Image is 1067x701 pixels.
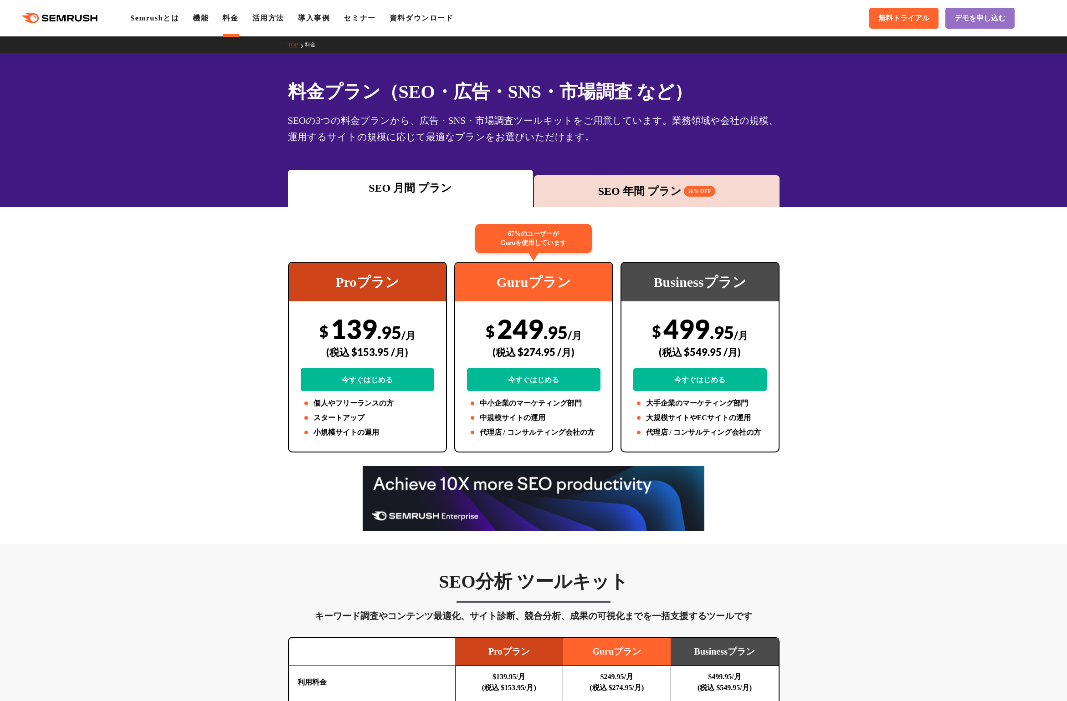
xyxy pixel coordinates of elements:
span: /月 [568,329,582,341]
h1: 料金プラン（SEO・広告・SNS・市場調査 など） [288,78,780,105]
a: 今すぐはじめる [633,368,767,391]
a: 活用方法 [252,14,284,22]
div: Guruプラン [455,263,612,301]
b: $139.95/月 (税込 $153.95/月) [482,673,536,691]
div: 499 [633,313,767,391]
li: 個人やフリーランスの方 [301,398,434,409]
td: Proプラン [455,638,563,666]
a: 無料トライアル [869,8,939,29]
span: /月 [734,329,748,341]
b: 利用料金 [298,678,327,686]
div: 249 [467,313,600,391]
li: 中規模サイトの運用 [467,412,600,423]
li: 小規模サイトの運用 [301,427,434,438]
span: .95 [377,322,401,343]
a: Semrushとは [130,14,179,22]
div: (税込 $274.95 /月) [467,336,600,368]
li: 代理店 / コンサルティング会社の方 [467,427,600,438]
div: SEOの3つの料金プランから、広告・SNS・市場調査ツールキットをご用意しています。業務領域や会社の規模、運用するサイトの規模に応じて最適なプランをお選びいただけます。 [288,112,780,145]
div: SEO 月間 プラン [292,180,529,196]
b: $249.95/月 (税込 $274.95/月) [590,673,644,691]
a: 料金 [305,41,323,48]
li: スタートアップ [301,412,434,423]
div: 139 [301,313,434,391]
span: $ [486,322,495,340]
div: SEO 年間 プラン [539,183,775,199]
div: Proプラン [289,263,446,301]
span: $ [319,322,328,340]
a: TOP [288,41,305,48]
li: 大手企業のマーケティング部門 [633,398,767,409]
span: .95 [710,322,734,343]
h3: SEO分析 ツールキット [288,570,780,593]
li: 代理店 / コンサルティング会社の方 [633,427,767,438]
td: Guruプラン [563,638,671,666]
a: 導入事例 [298,14,330,22]
li: 中小企業のマーケティング部門 [467,398,600,409]
div: (税込 $549.95 /月) [633,336,767,368]
td: Businessプラン [671,638,779,666]
a: 料金 [222,14,238,22]
span: /月 [401,329,416,341]
span: $ [652,322,661,340]
span: デモを申し込む [954,14,1005,23]
span: 16% OFF [684,186,715,197]
div: 67%のユーザーが Guruを使用しています [475,224,592,253]
span: .95 [544,322,568,343]
a: セミナー [344,14,375,22]
a: 資料ダウンロード [390,14,454,22]
b: $499.95/月 (税込 $549.95/月) [698,673,752,691]
a: 機能 [193,14,209,22]
a: 今すぐはじめる [467,368,600,391]
div: キーワード調査やコンテンツ最適化、サイト診断、競合分析、成果の可視化までを一括支援するツールです [288,609,780,623]
a: 今すぐはじめる [301,368,434,391]
span: 無料トライアル [878,14,929,23]
div: Businessプラン [621,263,779,301]
li: 大規模サイトやECサイトの運用 [633,412,767,423]
div: (税込 $153.95 /月) [301,336,434,368]
a: デモを申し込む [945,8,1015,29]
